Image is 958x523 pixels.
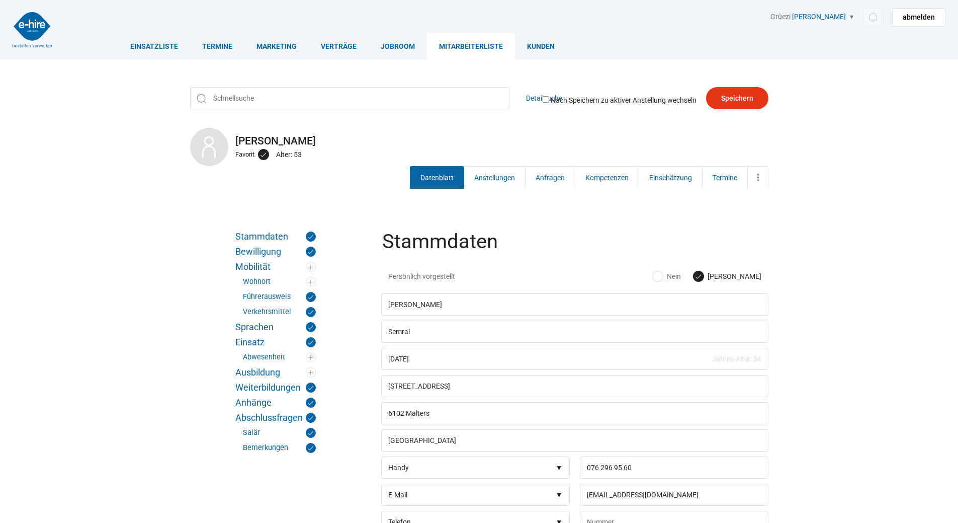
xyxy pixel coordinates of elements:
a: Detailsuche [526,87,562,109]
a: Kompetenzen [575,166,639,189]
input: Geburtsdatum [381,348,768,370]
input: Nummer [580,484,768,506]
input: PLZ/Ort [381,402,768,424]
a: Abwesenheit [243,352,316,362]
a: Anstellungen [464,166,526,189]
a: Verträge [309,33,369,59]
a: Ausbildung [235,367,316,378]
a: Stammdaten [235,232,316,242]
label: Nein [653,271,681,281]
img: logo2.png [13,12,52,47]
label: [PERSON_NAME] [693,271,761,281]
div: Alter: 53 [276,148,304,161]
a: Verkehrsmittel [243,307,316,317]
input: Land [381,429,768,452]
legend: Stammdaten [381,232,770,264]
input: Speichern [706,87,768,109]
a: [PERSON_NAME] [792,13,846,21]
a: Sprachen [235,322,316,332]
a: Bemerkungen [243,443,316,453]
input: Nachname [381,321,768,343]
a: Einsatzliste [118,33,190,59]
a: Anhänge [235,398,316,408]
a: Mobilität [235,262,316,272]
input: Vorname [381,293,768,316]
a: Bewilligung [235,247,316,257]
a: abmelden [892,8,945,27]
a: Kunden [515,33,567,59]
a: Mitarbeiterliste [427,33,515,59]
a: Marketing [244,33,309,59]
label: Nach Speichern zu aktiver Anstellung wechseln [541,95,696,104]
input: Nummer [580,457,768,479]
a: Abschlussfragen [235,413,316,423]
input: Schnellsuche [190,87,509,109]
a: Einschätzung [639,166,703,189]
div: Grüezi [770,13,945,27]
a: Termine [702,166,748,189]
a: Salär [243,428,316,438]
input: Strasse / CO. Adresse [381,375,768,397]
a: Jobroom [369,33,427,59]
input: Nach Speichern zu aktiver Anstellung wechseln [543,96,549,103]
a: Einsatz [235,337,316,347]
a: Anfragen [525,166,575,189]
h2: [PERSON_NAME] [190,135,768,147]
a: Weiterbildungen [235,383,316,393]
span: Persönlich vorgestellt [388,271,511,281]
a: Datenblatt [410,166,464,189]
img: icon-notification.svg [866,11,879,24]
a: Wohnort [243,277,316,287]
a: Führerausweis [243,292,316,302]
a: Termine [190,33,244,59]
